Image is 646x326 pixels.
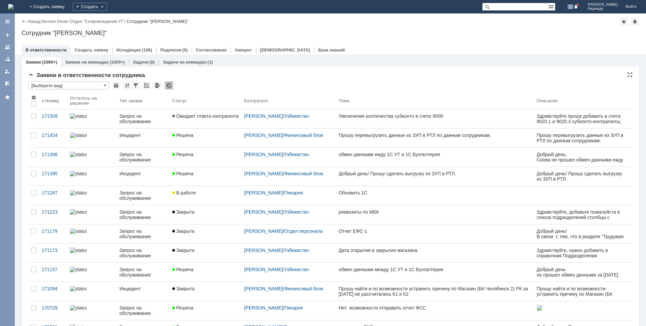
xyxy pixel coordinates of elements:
div: 171173 [42,248,65,253]
a: 171179 [39,224,67,243]
a: Подписки [160,47,181,52]
div: Запрос на обслуживание [119,267,167,278]
span: Решена [172,171,193,176]
a: Инцидент [117,167,170,186]
div: Дата открытия и закрытия магазина [339,248,531,253]
span: В работе [172,190,196,195]
a: [PERSON_NAME] [244,267,283,272]
div: #171287: Настройка оборудования [96,32,160,42]
div: Нет возможности отправить отчет ФСС [339,305,531,311]
a: Инцидент [117,282,170,301]
a: Прошу перевыгрузить данные из ЗУП в РТЛ по данным сотрудникам. [336,129,534,147]
img: statusbar-100 (1).png [70,171,87,176]
span: Настройки [31,95,36,100]
a: Узбекистан [284,209,309,215]
div: 171223 [42,209,65,215]
a: База знаний [318,47,345,52]
a: Запрос на обслуживание [117,263,170,282]
a: statusbar-100 (1).png [67,263,117,282]
div: Сделать домашней страницей [631,17,639,26]
a: 171454 [39,129,67,147]
div: 171454 [42,133,65,138]
div: Увеличение колличества субконто в счете 9000 [339,113,531,119]
a: Назад [28,19,40,24]
div: Добавить в избранное [620,17,628,26]
div: / [41,19,70,24]
div: / [244,228,333,234]
div: Отчет ЕФС-1 [339,228,531,234]
img: statusbar-100 (1).png [70,228,87,234]
a: Узбекистан [284,267,309,272]
a: Добрый день! Прошу сделать выгрузку из ЗУП в РТЛ. [336,167,534,186]
img: logo [8,4,13,9]
a: Запрос на обслуживание [117,186,170,205]
div: Статус [172,98,187,103]
div: Номер [45,98,59,103]
img: download [49,16,55,22]
a: [PERSON_NAME] [244,305,283,311]
a: Перейти на домашнюю страницу [8,4,13,9]
a: statusbar-100 (1).png [67,244,117,262]
a: обмен данными между 1С УТ и 1С Бухгалтерия [336,263,534,282]
a: statusbar-100 (1).png [67,109,117,128]
span: Решена [172,152,193,157]
div: Новая [11,9,28,16]
img: statusbar-100 (1).png [70,133,87,138]
a: Создать заявку [2,30,13,40]
span: Ожидает ответа контрагента [172,113,239,119]
a: [PERSON_NAME] [244,152,283,157]
div: Инцидент [119,171,167,176]
img: statusbar-100 (1).png [70,267,87,272]
a: Решена [170,301,242,320]
div: / [244,113,333,119]
a: statusbar-100 (1).png [67,282,117,301]
div: 171179 [42,228,65,234]
div: Сотрудник "[PERSON_NAME]" [127,19,188,24]
a: Задачи [133,60,148,65]
a: Запрос на обслуживание [117,205,170,224]
img: statusbar-60 (1).png [70,190,87,195]
a: Решена [170,263,242,282]
img: statusbar-100 (1).png [70,152,87,157]
div: Обновить 1С [339,190,531,195]
img: statusbar-100 (1).png [70,209,87,215]
a: 171173 [39,244,67,262]
a: 171398 [39,148,67,167]
div: В работе [95,9,119,16]
a: #171509: Это соглашение не активно! [180,32,243,42]
div: (106) [142,47,152,52]
a: Прошу найти и по возможности устранить причину по Магазин (БК Челябинск 2) РК за [DATE] не рассчи... [336,282,534,301]
span: Расширенный поиск [548,3,555,9]
span: Надежда [588,7,618,11]
div: Увеличение колличества субконто в счете 9000 [180,44,244,53]
a: statusbar-100 (1).png [67,148,117,167]
a: 171509 [39,109,67,128]
a: Узбекистан [284,113,309,119]
a: Заявки в моей ответственности [2,54,13,65]
img: statusbar-100 (1).png [70,113,87,119]
div: Добрый день! Прошу сделать выгрузку из ЗУП в РТЛ. [339,171,531,176]
img: download [43,16,49,22]
a: Запрос на обслуживание [117,301,170,320]
div: Инцидент [119,133,167,138]
span: [PERSON_NAME] [588,3,618,7]
div: / [244,267,333,272]
div: / [244,248,333,253]
a: Нет возможности отправить отчет ФСС [336,301,534,320]
div: Контрагент [244,98,268,103]
div: реквизиты по МБК [339,209,531,215]
div: (0) [149,60,155,65]
div: 4. Менее 60% [156,55,159,58]
div: Запрос на обслуживание [119,190,167,201]
div: / [244,171,333,176]
div: Запрос на обслуживание [119,113,167,124]
a: Запрос на обслуживание [117,109,170,128]
div: 171157 [42,267,65,272]
a: Фролова Татьяна [96,52,104,61]
a: Исходящие [116,47,141,52]
div: Экспорт списка [154,81,162,89]
div: Прошу перевыгрузить данные из ЗУП в РТЛ по данным сотрудникам. [339,133,531,138]
div: 171287 [42,190,65,195]
a: [PERSON_NAME] [244,133,283,138]
div: Фильтрация... [132,81,140,89]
